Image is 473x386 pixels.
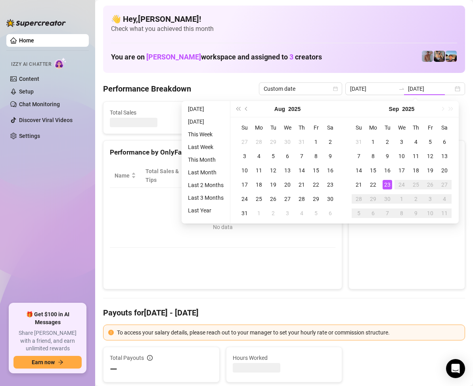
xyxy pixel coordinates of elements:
span: Chat Conversion [288,167,325,184]
th: Total Sales & Tips [141,164,191,188]
span: swap-right [398,86,405,92]
div: No data [118,223,327,231]
span: 🎁 Get $100 in AI Messages [13,311,82,326]
span: Check what you achieved this month [111,25,457,33]
span: — [110,363,117,376]
span: Earn now [32,359,55,365]
img: George [434,51,445,62]
img: logo-BBDzfeDw.svg [6,19,66,27]
button: Earn nowarrow-right [13,356,82,369]
h4: Payouts for [DATE] - [DATE] [103,307,465,318]
h4: 👋 Hey, [PERSON_NAME] ! [111,13,457,25]
div: Performance by OnlyFans Creator [110,147,335,158]
span: [PERSON_NAME] [146,53,201,61]
span: Messages Sent [294,108,366,117]
span: Custom date [264,83,337,95]
span: Sales / Hour [247,167,272,184]
span: Total Payouts [110,354,144,362]
th: Name [110,164,141,188]
a: Content [19,76,39,82]
span: to [398,86,405,92]
span: Total Sales [110,108,182,117]
h1: You are on workspace and assigned to creators [111,53,322,61]
span: Izzy AI Chatter [11,61,51,68]
span: 3 [289,53,293,61]
input: Start date [350,84,395,93]
span: Share [PERSON_NAME] with a friend, and earn unlimited rewards [13,329,82,353]
a: Setup [19,88,34,95]
div: Open Intercom Messenger [446,359,465,378]
h4: Performance Breakdown [103,83,191,94]
a: Home [19,37,34,44]
a: Settings [19,133,40,139]
img: Joey [422,51,433,62]
div: Sales by OnlyFans Creator [355,147,458,158]
span: Total Sales & Tips [146,167,180,184]
img: AI Chatter [54,57,67,69]
a: Discover Viral Videos [19,117,73,123]
span: Hours Worked [233,354,336,362]
span: arrow-right [58,359,63,365]
div: To access your salary details, please reach out to your manager to set your hourly rate or commis... [117,328,460,337]
span: calendar [333,86,338,91]
div: Est. Hours Worked [195,167,232,184]
span: info-circle [147,355,153,361]
input: End date [408,84,453,93]
span: exclamation-circle [108,330,114,335]
th: Sales / Hour [242,164,283,188]
span: Active Chats [202,108,274,117]
th: Chat Conversion [283,164,336,188]
span: Name [115,171,130,180]
img: Zach [446,51,457,62]
a: Chat Monitoring [19,101,60,107]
